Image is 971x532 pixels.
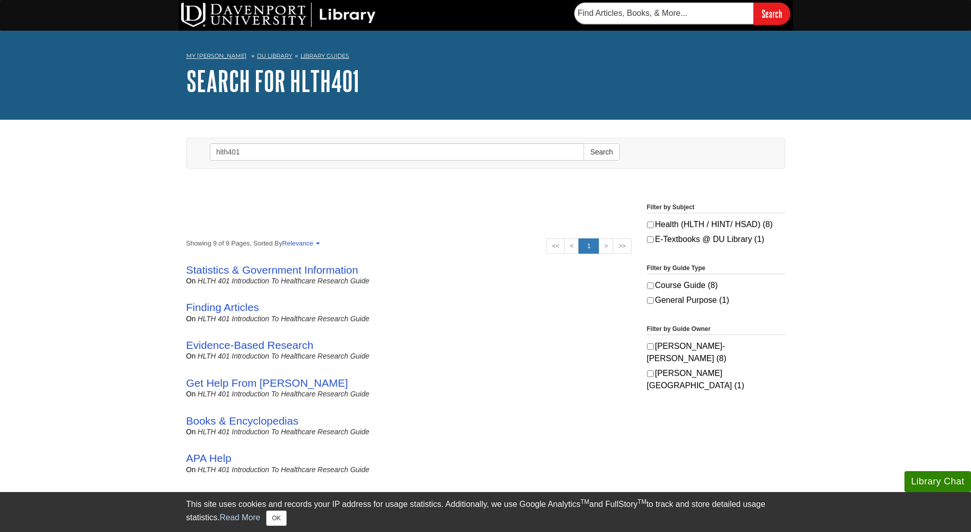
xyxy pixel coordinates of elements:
a: HLTH 401 Textbook (E-Book) [186,490,326,502]
label: Health (HLTH / HINT/ HSAD) (8) [647,218,785,231]
button: Search [584,143,619,161]
legend: Filter by Guide Owner [647,324,785,335]
div: This site uses cookies and records your IP address for usage statistics. Additionally, we use Goo... [186,498,785,526]
input: Search [753,3,790,25]
a: HLTH 401 Introduction to Healthcare Research Guide [198,277,369,285]
label: Course Guide (8) [647,279,785,292]
a: >> [613,238,631,254]
sup: TM [580,498,589,505]
strong: Showing 9 of 9 Pages, Sorted By [186,238,632,248]
input: [PERSON_NAME]-[PERSON_NAME] (8) [647,343,654,350]
a: Statistics & Government Information [186,264,358,276]
a: Read More [220,513,260,522]
label: [PERSON_NAME]-[PERSON_NAME] (8) [647,340,785,365]
a: HLTH 401 Introduction to Healthcare Research Guide [198,428,369,436]
span: on [186,315,196,323]
form: Searches DU Library's articles, books, and more [574,3,790,25]
legend: Filter by Subject [647,203,785,213]
img: DU Library [181,3,376,27]
h1: Search for hlth401 [186,65,785,96]
label: General Purpose (1) [647,294,785,306]
input: Health (HLTH / HINT/ HSAD) (8) [647,221,654,228]
a: APA Help [186,452,231,464]
a: Relevance [282,239,318,247]
sup: TM [638,498,646,505]
ul: Search Pagination [546,238,631,254]
span: on [186,277,196,285]
a: < [564,238,579,254]
a: HLTH 401 Introduction to Healthcare Research Guide [198,315,369,323]
a: My [PERSON_NAME] [186,52,247,60]
a: << [546,238,565,254]
a: Get Help From [PERSON_NAME] [186,377,348,389]
a: HLTH 401 Introduction to Healthcare Research Guide [198,352,369,360]
a: Finding Articles [186,301,259,313]
label: [PERSON_NAME][GEOGRAPHIC_DATA] (1) [647,367,785,392]
a: DU Library [257,52,292,59]
a: HLTH 401 Introduction to Healthcare Research Guide [198,465,369,474]
a: Library Guides [300,52,349,59]
input: Course Guide (8) [647,282,654,289]
a: Books & Encyclopedias [186,415,298,427]
legend: Filter by Guide Type [647,263,785,274]
button: Close [266,511,286,526]
input: Enter Search Words [210,143,585,161]
a: > [598,238,613,254]
span: on [186,390,196,398]
span: on [186,465,196,474]
button: Library Chat [904,471,971,492]
input: General Purpose (1) [647,297,654,304]
span: on [186,428,196,436]
input: Find Articles, Books, & More... [574,3,753,24]
nav: breadcrumb [186,49,785,65]
input: [PERSON_NAME][GEOGRAPHIC_DATA] (1) [647,370,654,377]
a: Evidence-Based Research [186,339,314,351]
a: HLTH 401 Introduction to Healthcare Research Guide [198,390,369,398]
label: E-Textbooks @ DU Library (1) [647,233,785,246]
span: on [186,352,196,360]
input: E-Textbooks @ DU Library (1) [647,236,654,243]
a: 1 [578,238,599,254]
